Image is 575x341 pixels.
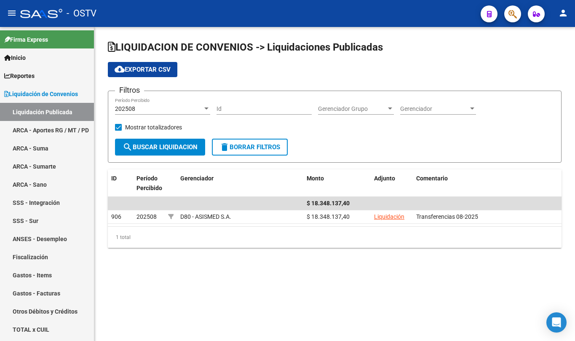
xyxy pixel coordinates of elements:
a: Liquidación [374,213,404,220]
span: Gerenciador Grupo [318,105,386,113]
span: Exportar CSV [115,66,171,73]
span: Adjunto [374,175,395,182]
button: Buscar Liquidacion [115,139,205,156]
span: Inicio [4,53,26,62]
datatable-header-cell: Gerenciador [177,169,303,207]
mat-icon: cloud_download [115,64,125,74]
div: $ 18.348.137,40 [307,212,367,222]
span: Mostrar totalizadores [125,122,182,132]
h3: Filtros [115,84,144,96]
span: Transferencias 08-2025 [416,213,478,220]
datatable-header-cell: Período Percibido [133,169,165,207]
span: Reportes [4,71,35,81]
span: Período Percibido [136,175,162,191]
span: LIQUIDACION DE CONVENIOS -> Liquidaciones Publicadas [108,41,383,53]
datatable-header-cell: Comentario [413,169,562,207]
mat-icon: menu [7,8,17,18]
span: Comentario [416,175,448,182]
span: Borrar Filtros [219,143,280,151]
span: Buscar Liquidacion [123,143,198,151]
span: D80 - ASISMED S.A. [180,213,231,220]
span: 202508 [115,105,135,112]
span: Liquidación de Convenios [4,89,78,99]
span: - OSTV [67,4,96,23]
mat-icon: delete [219,142,230,152]
button: Borrar Filtros [212,139,288,156]
span: Gerenciador [180,175,214,182]
datatable-header-cell: ID [108,169,133,207]
span: 202508 [136,213,157,220]
mat-icon: search [123,142,133,152]
div: Open Intercom Messenger [546,312,567,333]
span: $ 18.348.137,40 [307,200,350,207]
span: Monto [307,175,324,182]
datatable-header-cell: Adjunto [371,169,413,207]
span: 906 [111,213,121,220]
mat-icon: person [558,8,568,18]
span: Firma Express [4,35,48,44]
div: 1 total [108,227,562,248]
datatable-header-cell: Monto [303,169,371,207]
span: ID [111,175,117,182]
button: Exportar CSV [108,62,177,77]
span: Gerenciador [400,105,468,113]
